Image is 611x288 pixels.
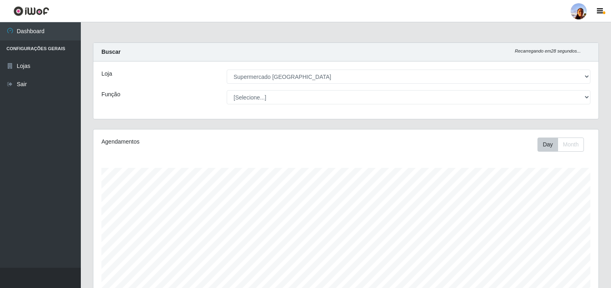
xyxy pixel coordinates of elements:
img: CoreUI Logo [13,6,49,16]
label: Loja [101,70,112,78]
div: First group [537,138,584,152]
button: Day [537,138,558,152]
div: Toolbar with button groups [537,138,590,152]
strong: Buscar [101,49,120,55]
i: Recarregando em 28 segundos... [515,49,581,53]
div: Agendamentos [101,138,298,146]
button: Month [558,138,584,152]
label: Função [101,90,120,99]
